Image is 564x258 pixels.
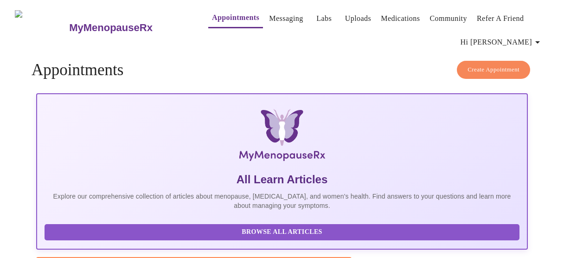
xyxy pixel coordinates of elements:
a: Messaging [269,12,303,25]
h4: Appointments [32,61,532,79]
button: Uploads [341,9,375,28]
p: Explore our comprehensive collection of articles about menopause, [MEDICAL_DATA], and women's hea... [45,192,519,210]
h5: All Learn Articles [45,172,519,187]
button: Create Appointment [457,61,530,79]
a: Community [429,12,467,25]
button: Refer a Friend [473,9,528,28]
button: Messaging [265,9,307,28]
button: Medications [377,9,423,28]
button: Appointments [208,8,263,28]
button: Browse All Articles [45,224,519,240]
button: Community [426,9,471,28]
img: MyMenopauseRx Logo [118,109,446,165]
a: MyMenopauseRx [68,12,190,44]
a: Medications [381,12,420,25]
button: Hi [PERSON_NAME] [457,33,547,52]
a: Refer a Friend [477,12,524,25]
span: Hi [PERSON_NAME] [461,36,543,49]
a: Uploads [345,12,372,25]
h3: MyMenopauseRx [69,22,153,34]
img: MyMenopauseRx Logo [15,10,68,45]
span: Browse All Articles [54,226,510,238]
span: Create Appointment [468,64,519,75]
button: Labs [309,9,339,28]
a: Browse All Articles [45,227,522,235]
a: Appointments [212,11,259,24]
a: Labs [316,12,332,25]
